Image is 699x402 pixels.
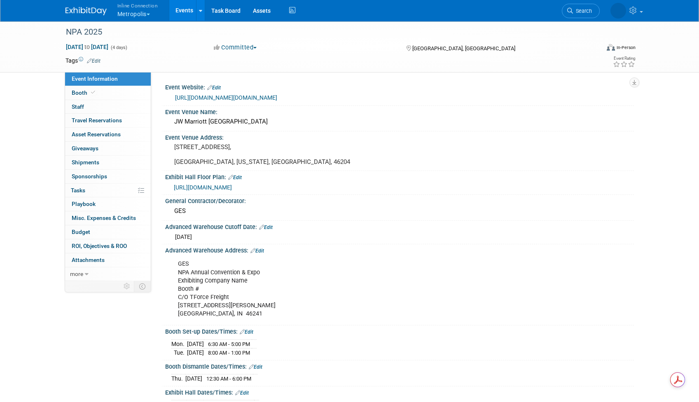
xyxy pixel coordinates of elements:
a: Asset Reservations [65,128,151,141]
div: Exhibit Hall Floor Plan: [165,171,634,182]
span: 12:30 AM - 6:00 PM [206,376,251,382]
i: Booth reservation complete [91,90,95,95]
div: Exhibit Hall Dates/Times: [165,386,634,397]
a: Giveaways [65,142,151,155]
span: Shipments [72,159,99,166]
a: ROI, Objectives & ROO [65,239,151,253]
span: Inline Connection [117,1,158,10]
div: GES [171,205,628,217]
td: Toggle Event Tabs [134,281,151,292]
td: [DATE] [187,348,204,357]
span: Misc. Expenses & Credits [72,215,136,221]
div: General Contractor/Decorator: [165,195,634,205]
a: Misc. Expenses & Credits [65,211,151,225]
a: Sponsorships [65,170,151,183]
span: Travel Reservations [72,117,122,124]
div: JW Marriott [GEOGRAPHIC_DATA] [171,115,628,128]
span: Budget [72,229,90,235]
span: Giveaways [72,145,98,152]
a: Edit [259,224,273,230]
div: GES NPA Annual Convention & Expo Exhibiting Company Name Booth # C/O TForce Freight [STREET_ADDRE... [172,256,543,322]
a: Edit [250,248,264,254]
img: Brian Lew [610,3,626,19]
a: Edit [235,390,249,396]
div: Event Venue Name: [165,106,634,116]
a: more [65,267,151,281]
button: Committed [211,43,260,52]
div: Event Rating [613,56,635,61]
td: [DATE] [185,374,202,383]
span: Booth [72,89,97,96]
span: [DATE] [DATE] [65,43,109,51]
a: Tasks [65,184,151,197]
td: Tue. [171,348,187,357]
a: Search [562,4,600,18]
span: Staff [72,103,84,110]
a: Budget [65,225,151,239]
a: Booth [65,86,151,100]
pre: [STREET_ADDRESS], [GEOGRAPHIC_DATA], [US_STATE], [GEOGRAPHIC_DATA], 46204 [174,143,351,166]
div: Event Format [551,43,636,55]
div: In-Person [616,44,636,51]
span: more [70,271,83,277]
td: Personalize Event Tab Strip [120,281,134,292]
span: (4 days) [110,45,127,50]
span: 8:00 AM - 1:00 PM [208,350,250,356]
a: Edit [240,329,253,335]
div: Booth Set-up Dates/Times: [165,325,634,336]
td: Tags [65,56,101,65]
span: ROI, Objectives & ROO [72,243,127,249]
div: Booth Dismantle Dates/Times: [165,360,634,371]
span: Tasks [71,187,85,194]
td: Mon. [171,339,187,348]
a: Edit [228,175,242,180]
span: to [83,44,91,50]
a: Event Information [65,72,151,86]
div: NPA 2025 [63,25,587,40]
td: [DATE] [187,339,204,348]
img: ExhibitDay [65,7,107,15]
a: Staff [65,100,151,114]
img: Format-Inperson.png [607,44,615,51]
a: Edit [207,85,221,91]
div: Event Venue Address: [165,131,634,142]
span: Asset Reservations [72,131,121,138]
a: Travel Reservations [65,114,151,127]
span: Event Information [72,75,118,82]
a: Edit [87,58,101,64]
div: Advanced Warehouse Address: [165,244,634,255]
a: Playbook [65,197,151,211]
div: Event Website: [165,81,634,92]
a: [URL][DOMAIN_NAME] [174,184,232,191]
span: 6:30 AM - 5:00 PM [208,341,250,347]
a: Shipments [65,156,151,169]
span: [DATE] [175,234,192,240]
span: Search [573,8,592,14]
span: Attachments [72,257,105,263]
div: Advanced Warehouse Cutoff Date: [165,221,634,231]
span: Playbook [72,201,96,207]
a: [URL][DOMAIN_NAME][DOMAIN_NAME] [175,94,277,101]
span: Sponsorships [72,173,107,180]
a: Attachments [65,253,151,267]
td: Thu. [171,374,185,383]
span: [GEOGRAPHIC_DATA], [GEOGRAPHIC_DATA] [412,45,515,51]
a: Edit [249,364,262,370]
